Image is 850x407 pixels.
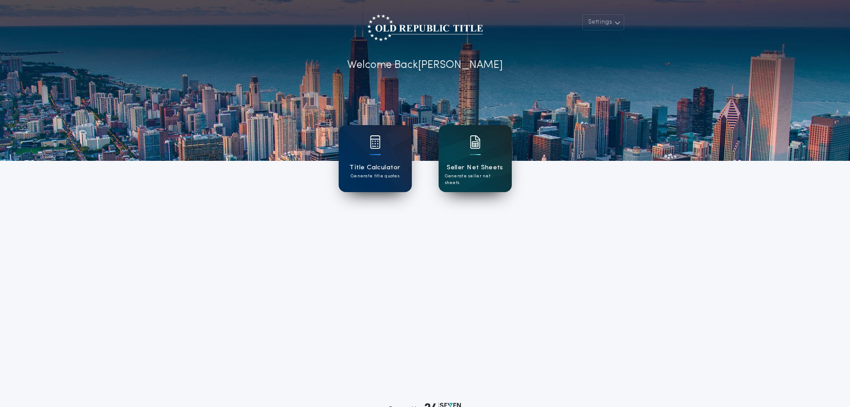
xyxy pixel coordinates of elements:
[370,135,381,149] img: card icon
[339,125,412,192] a: card iconTitle CalculatorGenerate title quotes
[470,135,481,149] img: card icon
[439,125,512,192] a: card iconSeller Net SheetsGenerate seller net sheets
[347,57,503,73] p: Welcome Back [PERSON_NAME]
[349,163,400,173] h1: Title Calculator
[367,14,483,41] img: account-logo
[582,14,624,30] button: Settings
[351,173,399,180] p: Generate title quotes
[447,163,503,173] h1: Seller Net Sheets
[445,173,506,186] p: Generate seller net sheets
